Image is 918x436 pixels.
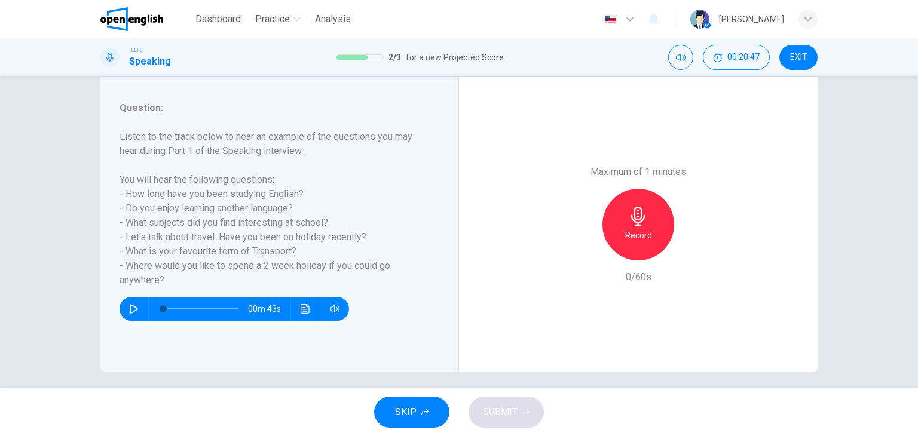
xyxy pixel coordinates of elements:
[310,8,356,30] button: Analysis
[602,189,674,260] button: Record
[626,270,651,284] h6: 0/60s
[727,53,760,62] span: 00:20:47
[129,54,171,69] h1: Speaking
[374,397,449,428] button: SKIP
[100,7,191,31] a: OpenEnglish logo
[406,50,504,65] span: for a new Projected Score
[296,297,315,321] button: Click to see the audio transcription
[120,130,425,287] h6: Listen to the track below to hear an example of the questions you may hear during Part 1 of the S...
[703,45,770,70] button: 00:20:47
[191,8,246,30] button: Dashboard
[690,10,709,29] img: Profile picture
[625,228,652,242] h6: Record
[315,12,351,26] span: Analysis
[719,12,784,26] div: [PERSON_NAME]
[129,46,143,54] span: IELTS
[248,297,290,321] span: 00m 43s
[100,7,163,31] img: OpenEnglish logo
[790,53,807,62] span: EXIT
[668,45,693,70] div: Mute
[395,404,417,420] span: SKIP
[603,15,618,24] img: en
[250,8,305,30] button: Practice
[779,45,818,70] button: EXIT
[120,101,425,115] h6: Question :
[590,165,686,179] h6: Maximum of 1 minutes
[255,12,290,26] span: Practice
[195,12,241,26] span: Dashboard
[703,45,770,70] div: Hide
[388,50,401,65] span: 2 / 3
